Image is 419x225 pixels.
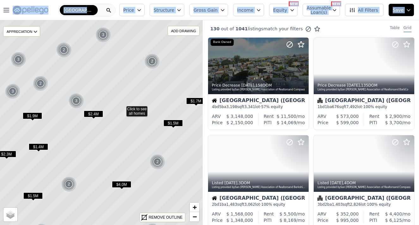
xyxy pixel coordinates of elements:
img: House [212,196,217,201]
span: $1.7M [186,98,206,104]
img: g1.png [145,54,160,69]
span: $ 14,069 [277,120,296,125]
div: Listed , 3 DOM [212,180,305,185]
span: $ 352,000 [336,211,359,216]
span: $1.5M [163,120,183,126]
span: $ 4,400 [385,211,402,216]
div: Price [212,217,223,223]
div: /mo [274,113,305,119]
img: g1.png [61,177,77,192]
div: Price [317,217,328,223]
button: Income [233,4,264,16]
span: 7,492 [346,105,357,109]
div: [GEOGRAPHIC_DATA] ([GEOGRAPHIC_DATA]) [317,196,410,202]
span: $ 1,568,000 [226,211,253,216]
div: $1.5M [23,192,43,202]
div: out of listings [203,26,320,32]
div: 1 bd 1 ba sqft lot · 100% equity [317,104,410,109]
div: PITI [369,217,377,223]
div: $1.4M [29,143,48,153]
div: Rent [369,211,379,217]
div: 2 [33,76,48,91]
div: ARV [317,211,326,217]
div: NEW [289,1,299,6]
div: Bank Owned [211,39,234,46]
div: Listing provided by San [PERSON_NAME] Association of Realtors and Compass [212,88,305,92]
button: Price [119,4,145,16]
div: /mo [377,217,410,223]
button: Gross Gain [189,4,228,16]
span: $ 2,900 [385,114,402,119]
span: All Filters [349,7,378,13]
button: Save [389,4,414,16]
img: Condominium [317,196,323,201]
span: $ 573,000 [336,114,359,119]
div: /mo [377,119,410,126]
span: 1,403 [332,202,343,207]
div: Listing provided by San [PERSON_NAME] Association of Realtors and Berkshire Hathaway-[DEMOGRAPHIC... [212,185,305,189]
span: $1.4M [29,143,48,150]
div: Price [317,119,328,126]
img: g1.png [11,52,26,67]
div: Price [212,119,223,126]
span: $ 5,500 [280,211,296,216]
span: $ 2,150,000 [226,120,253,125]
span: $ 11,500 [277,114,296,119]
div: 3 [11,52,26,67]
div: /mo [272,119,305,126]
div: [GEOGRAPHIC_DATA] ([GEOGRAPHIC_DATA]) [212,98,305,104]
div: 2 [145,54,160,69]
a: Price Decrease [DATE],135DOMListing provided bySan [PERSON_NAME] Association of Realtorsand BarbC... [313,37,414,130]
div: Price Decrease , 158 DOM [212,83,305,88]
a: Price Decrease [DATE],158DOMListing provided bySan [PERSON_NAME] Association of Realtorsand Compa... [208,37,308,130]
img: House [212,98,217,103]
div: /mo [274,211,305,217]
button: All Filters [345,4,384,16]
span: − [193,213,197,221]
img: g1.png [56,42,72,58]
span: $ 995,000 [336,218,359,223]
span: Assumable Loan(s) [307,6,327,15]
span: $2.4M [84,111,103,117]
span: Gross Gain [194,7,218,13]
img: g1.png [150,154,165,169]
span: match your filters [263,26,303,32]
img: g1.png [33,76,48,91]
img: g1.png [96,27,111,42]
div: 3 [96,27,111,42]
div: /mo [379,113,410,119]
div: 2 [150,154,165,169]
div: 2 [56,42,71,58]
div: Listed , 4 DOM [317,180,411,185]
img: Pellego [13,6,48,15]
div: Grid [404,25,411,32]
div: Price Decrease , 135 DOM [317,83,411,88]
span: $4.0M [112,181,131,188]
a: Layers [3,208,17,222]
div: PITI [264,217,272,223]
img: g1.png [5,84,21,99]
div: 2 [61,177,77,192]
span: 3,198 [226,105,237,109]
time: 2025-08-09 01:16 [241,83,254,88]
div: /mo [379,211,410,217]
div: 4 bd 5 ba sqft lot · 57% equity [212,104,305,109]
span: [GEOGRAPHIC_DATA] [64,7,94,13]
time: 2025-08-06 08:00 [330,181,343,185]
div: REMOVE OUTLINE [149,215,182,220]
div: APPRECIATION [3,26,40,37]
span: 3,062 [244,202,255,207]
div: PITI [264,119,272,126]
div: [GEOGRAPHIC_DATA] ([GEOGRAPHIC_DATA]) [212,196,305,202]
div: ADD DRAWING [168,26,199,35]
span: $1.5M [23,192,43,199]
div: 3 [69,93,84,108]
span: 130 [210,26,219,31]
div: PITI [369,119,377,126]
span: Price [123,7,134,13]
span: + [193,203,197,211]
img: Condominium [317,98,323,103]
div: 3 bd 2 ba sqft lot · 100% equity [317,202,410,207]
span: $ 3,148,000 [226,114,253,119]
span: $ 8,169 [280,218,296,223]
